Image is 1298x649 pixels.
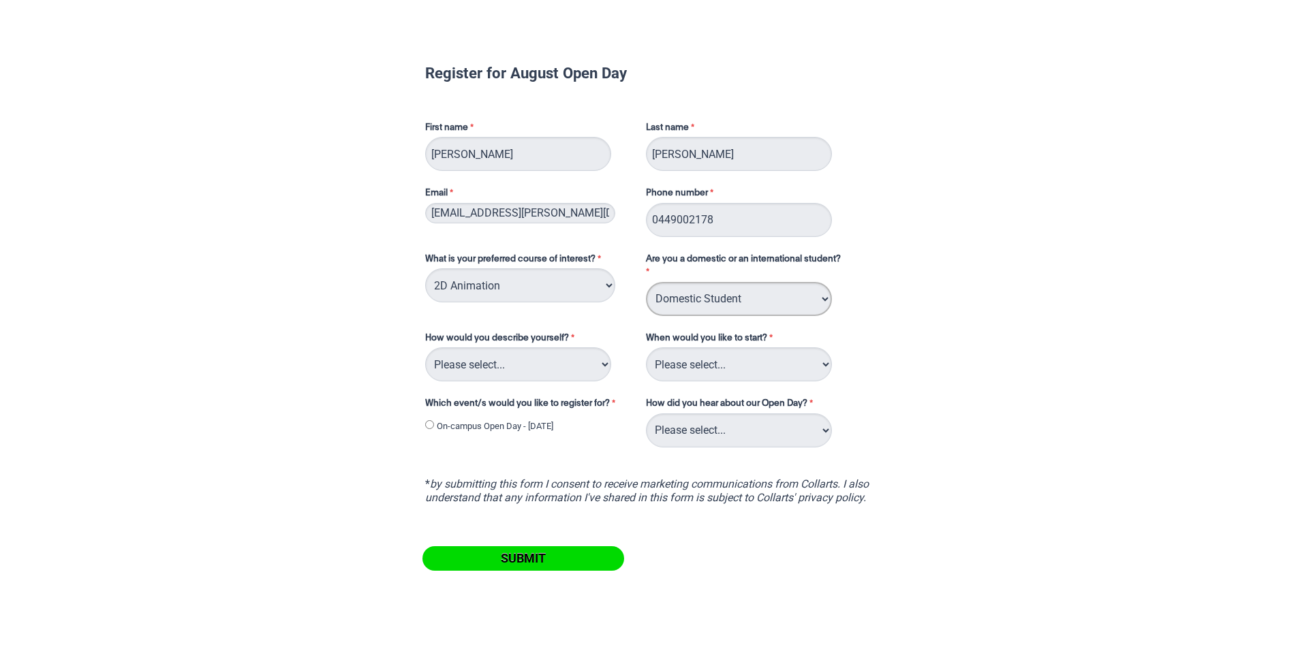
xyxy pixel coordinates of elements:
select: How did you hear about our Open Day? [646,413,832,447]
label: On-campus Open Day - [DATE] [437,420,553,433]
label: Phone number [646,187,717,203]
label: First name [425,121,632,138]
select: When would you like to start? [646,347,832,381]
select: How would you describe yourself? [425,347,611,381]
input: Email [425,203,615,223]
h1: Register for August Open Day [425,66,874,80]
input: First name [425,137,611,171]
select: What is your preferred course of interest? [425,268,615,302]
input: Submit [422,546,624,571]
span: Are you a domestic or an international student? [646,255,841,264]
select: Are you a domestic or an international student? [646,282,832,316]
label: Which event/s would you like to register for? [425,397,632,413]
input: Last name [646,137,832,171]
input: Phone number [646,203,832,237]
label: Email [425,187,632,203]
label: How did you hear about our Open Day? [646,397,816,413]
i: by submitting this form I consent to receive marketing communications from Collarts. I also under... [425,477,869,504]
label: Last name [646,121,698,138]
label: When would you like to start? [646,332,863,348]
label: How would you describe yourself? [425,332,632,348]
label: What is your preferred course of interest? [425,253,632,269]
